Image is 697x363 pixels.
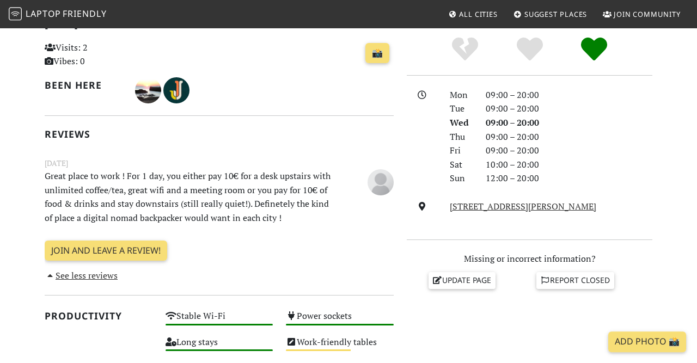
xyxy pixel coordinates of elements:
[614,9,681,19] span: Join Community
[443,171,479,186] div: Sun
[443,130,479,144] div: Thu
[368,169,394,195] img: blank-535327c66bd565773addf3077783bbfce4b00ec00e9fd257753287c682c7fa38.png
[26,8,61,20] span: Laptop
[450,200,596,212] a: [STREET_ADDRESS][PERSON_NAME]
[279,334,400,360] div: Work-friendly tables
[63,8,106,20] span: Friendly
[9,7,22,20] img: LaptopFriendly
[45,269,118,281] a: See less reviews
[443,144,479,158] div: Fri
[45,79,122,91] h2: Been here
[479,102,659,116] div: 09:00 – 20:00
[598,4,685,24] a: Join Community
[479,144,659,158] div: 09:00 – 20:00
[443,88,479,102] div: Mon
[459,9,498,19] span: All Cities
[479,116,659,130] div: 09:00 – 20:00
[159,334,280,360] div: Long stays
[443,158,479,172] div: Sat
[163,83,189,95] span: Jennifer Ho
[444,4,502,24] a: All Cities
[45,241,167,261] a: Join and leave a review!
[135,83,163,95] span: Nuno
[443,116,479,130] div: Wed
[368,175,394,187] span: Anonymous
[365,43,389,64] a: 📸
[45,310,152,322] h2: Productivity
[429,272,496,288] a: Update page
[45,41,152,69] p: Visits: 2 Vibes: 0
[443,102,479,116] div: Tue
[432,36,497,63] div: No
[497,36,562,63] div: Yes
[479,130,659,144] div: 09:00 – 20:00
[279,308,400,334] div: Power sockets
[479,88,659,102] div: 09:00 – 20:00
[509,4,592,24] a: Suggest Places
[562,36,627,63] div: Definitely!
[479,158,659,172] div: 10:00 – 20:00
[38,157,400,169] small: [DATE]
[159,308,280,334] div: Stable Wi-Fi
[163,77,189,103] img: 3159-jennifer.jpg
[479,171,659,186] div: 12:00 – 20:00
[45,128,394,140] h2: Reviews
[524,9,588,19] span: Suggest Places
[9,5,107,24] a: LaptopFriendly LaptopFriendly
[135,77,161,103] img: 3143-nuno.jpg
[38,169,340,225] p: Great place to work ! For 1 day, you either pay 10€ for a desk upstairs with unlimited coffee/tea...
[407,252,652,266] p: Missing or incorrect information?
